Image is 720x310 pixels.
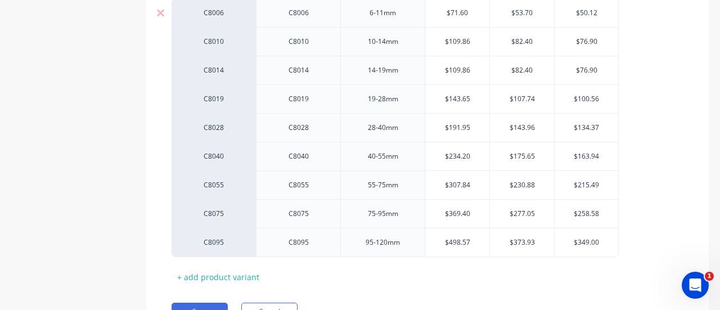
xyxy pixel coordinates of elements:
div: C8075C807575-95mm$369.40$277.05$258.58 [172,199,619,228]
div: 10-14mm [355,34,411,49]
div: C8055 [183,180,245,190]
div: $143.65 [425,85,489,113]
div: $109.86 [425,28,489,56]
div: $373.93 [490,228,554,257]
div: $215.49 [555,171,618,199]
div: C8019C801919-28mm$143.65$107.74$100.56 [172,84,619,113]
div: $230.88 [490,171,554,199]
div: 55-75mm [355,178,411,192]
div: 75-95mm [355,206,411,221]
div: $175.65 [490,142,554,170]
div: $369.40 [425,200,489,228]
div: C8028 [183,123,245,133]
div: $100.56 [555,85,618,113]
div: $191.95 [425,114,489,142]
div: C8095C809595-120mm$498.57$373.93$349.00 [172,228,619,257]
div: $143.96 [490,114,554,142]
div: $76.90 [555,28,618,56]
div: C8055 [271,178,327,192]
div: $498.57 [425,228,489,257]
div: C8040 [183,151,245,161]
div: 40-55mm [355,149,411,164]
div: C8010C801010-14mm$109.86$82.40$76.90 [172,27,619,56]
div: C8055C805555-75mm$307.84$230.88$215.49 [172,170,619,199]
div: C8075 [271,206,327,221]
div: C8010 [271,34,327,49]
div: + add product variant [172,268,265,286]
div: $109.86 [425,56,489,84]
div: C8014 [271,63,327,78]
div: C8014C801414-19mm$109.86$82.40$76.90 [172,56,619,84]
div: $76.90 [555,56,618,84]
div: 6-11mm [355,6,411,20]
div: C8095 [183,237,245,248]
div: 28-40mm [355,120,411,135]
iframe: Intercom live chat [682,272,709,299]
div: 19-28mm [355,92,411,106]
div: $163.94 [555,142,618,170]
div: C8010 [183,37,245,47]
div: $349.00 [555,228,618,257]
div: $307.84 [425,171,489,199]
div: C8075 [183,209,245,219]
div: 14-19mm [355,63,411,78]
div: $82.40 [490,28,554,56]
div: C8040C804040-55mm$234.20$175.65$163.94 [172,142,619,170]
div: C8006 [183,8,245,18]
div: C8040 [271,149,327,164]
div: C8014 [183,65,245,75]
div: $82.40 [490,56,554,84]
div: $134.37 [555,114,618,142]
div: C8028C802828-40mm$191.95$143.96$134.37 [172,113,619,142]
div: 95-120mm [355,235,411,250]
span: 1 [705,272,714,281]
div: $107.74 [490,85,554,113]
div: C8019 [271,92,327,106]
div: C8028 [271,120,327,135]
div: $277.05 [490,200,554,228]
div: $234.20 [425,142,489,170]
div: $258.58 [555,200,618,228]
div: C8006 [271,6,327,20]
div: C8095 [271,235,327,250]
div: C8019 [183,94,245,104]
